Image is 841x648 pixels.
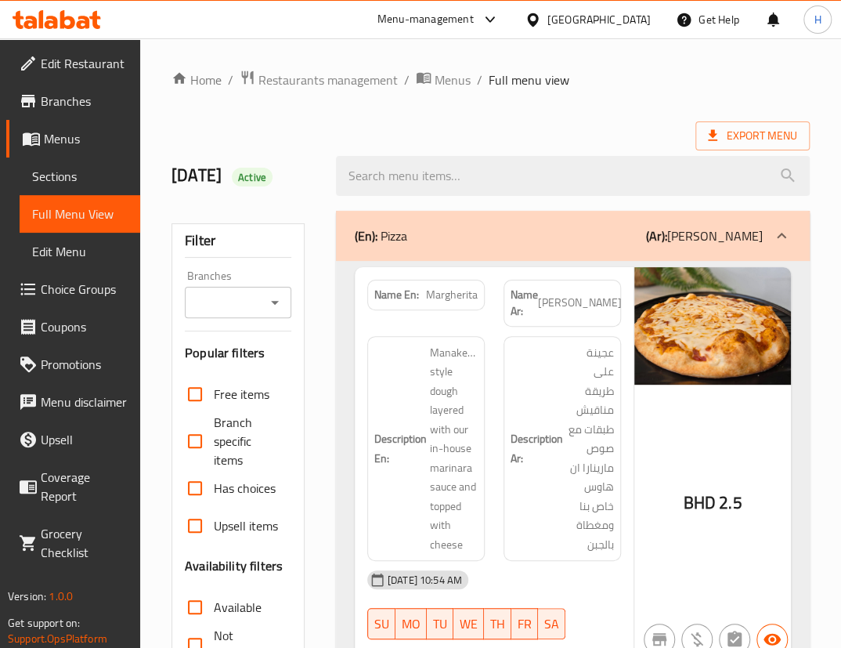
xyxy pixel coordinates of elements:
span: WE [460,613,478,635]
strong: Name En: [374,287,419,303]
span: Restaurants management [258,71,398,89]
span: Branches [41,92,128,110]
img: Margherita638949231548451277.jpg [634,267,791,385]
li: / [404,71,410,89]
span: Coverage Report [41,468,128,505]
span: Menus [435,71,471,89]
span: Menus [44,129,128,148]
a: Menu disclaimer [6,383,140,421]
button: Open [264,291,286,313]
h3: Popular filters [185,344,291,362]
span: Choice Groups [41,280,128,299]
p: Pizza [355,226,407,245]
span: عجينة على طريقة مناقيش طبقات مع صوص مارينارا ان هاوس خاص بنا ومغطاة بالجبن [566,343,614,555]
strong: Name Ar: [511,287,538,320]
span: Full Menu View [32,205,128,223]
span: Full menu view [489,71,569,89]
button: WE [453,608,484,639]
span: H [814,11,821,28]
span: [DATE] 10:54 AM [381,573,468,588]
b: (En): [355,224,377,248]
span: Edit Restaurant [41,54,128,73]
span: [PERSON_NAME] [538,295,622,311]
a: Coupons [6,308,140,346]
span: Manakeesh style dough layered with our in-house marinara sauce and topped with cheese [430,343,478,555]
span: 2.5 [719,487,742,518]
span: Active [232,170,273,185]
span: SA [544,613,559,635]
button: MO [395,608,427,639]
p: [PERSON_NAME] [646,226,763,245]
div: (En): Pizza(Ar):[PERSON_NAME] [336,211,810,261]
span: Sections [32,167,128,186]
span: Available [214,598,262,617]
span: Free items [214,385,269,404]
span: Margherita [426,287,478,303]
span: MO [402,613,420,635]
a: Restaurants management [240,70,398,90]
input: search [336,156,810,196]
h3: Availability filters [185,557,283,575]
span: Export Menu [708,126,797,146]
a: Menus [6,120,140,157]
li: / [477,71,482,89]
a: Upsell [6,421,140,458]
span: FR [518,613,532,635]
strong: Description Ar: [511,429,563,468]
span: Menu disclaimer [41,393,128,411]
strong: Description En: [374,429,427,468]
span: Coupons [41,317,128,336]
span: TH [490,613,505,635]
span: BHD [684,487,716,518]
b: (Ar): [646,224,667,248]
div: Filter [185,224,291,258]
span: Upsell [41,430,128,449]
a: Coverage Report [6,458,140,515]
div: Active [232,168,273,186]
a: Edit Menu [20,233,140,270]
button: TU [427,608,453,639]
div: Menu-management [377,10,474,29]
span: Get support on: [8,613,80,633]
a: Edit Restaurant [6,45,140,82]
span: Promotions [41,355,128,374]
button: FR [511,608,538,639]
span: Branch specific items [214,413,279,469]
button: TH [484,608,511,639]
nav: breadcrumb [171,70,810,90]
div: [GEOGRAPHIC_DATA] [547,11,651,28]
a: Sections [20,157,140,195]
a: Choice Groups [6,270,140,308]
a: Menus [416,70,471,90]
li: / [228,71,233,89]
span: Upsell items [214,516,278,535]
h2: [DATE] [171,164,317,187]
span: Edit Menu [32,242,128,261]
span: Grocery Checklist [41,524,128,562]
a: Full Menu View [20,195,140,233]
a: Home [171,71,222,89]
button: SU [367,608,395,639]
span: 1.0.0 [49,586,73,606]
span: Export Menu [695,121,810,150]
a: Branches [6,82,140,120]
span: SU [374,613,389,635]
span: Version: [8,586,46,606]
a: Grocery Checklist [6,515,140,571]
button: SA [538,608,565,639]
span: TU [433,613,447,635]
a: Promotions [6,346,140,383]
span: Has choices [214,479,276,498]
